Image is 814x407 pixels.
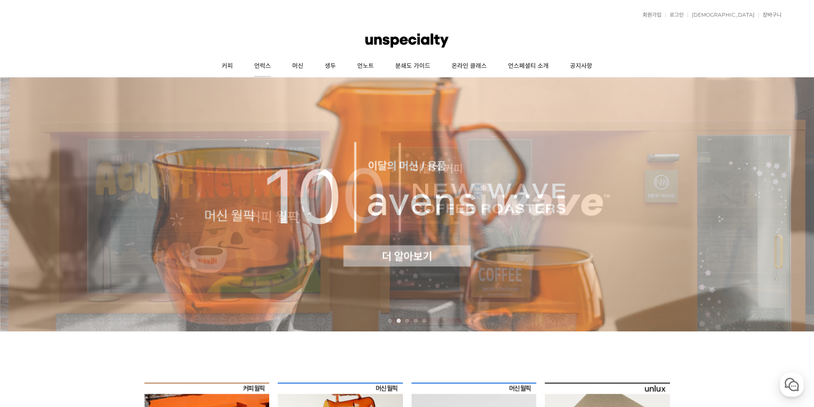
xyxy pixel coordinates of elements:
a: [DEMOGRAPHIC_DATA] [688,12,755,18]
a: 4 [414,319,418,323]
a: 3 [405,319,409,323]
a: 회원가입 [638,12,661,18]
a: 설정 [110,271,164,292]
a: 온라인 클래스 [441,56,497,77]
img: 언스페셜티 몰 [365,28,448,53]
a: 생두 [314,56,347,77]
a: 로그인 [665,12,684,18]
a: 커피 [211,56,244,77]
a: 머신 [282,56,314,77]
a: 언노트 [347,56,385,77]
span: 설정 [132,284,142,290]
a: 언스페셜티 소개 [497,56,559,77]
a: 장바구니 [758,12,782,18]
a: 2 [397,319,401,323]
a: 대화 [56,271,110,292]
a: 공지사항 [559,56,603,77]
span: 홈 [27,284,32,290]
a: 언럭스 [244,56,282,77]
a: 5 [422,319,426,323]
a: 분쇄도 가이드 [385,56,441,77]
a: 홈 [3,271,56,292]
span: 대화 [78,284,88,291]
a: 1 [388,319,392,323]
